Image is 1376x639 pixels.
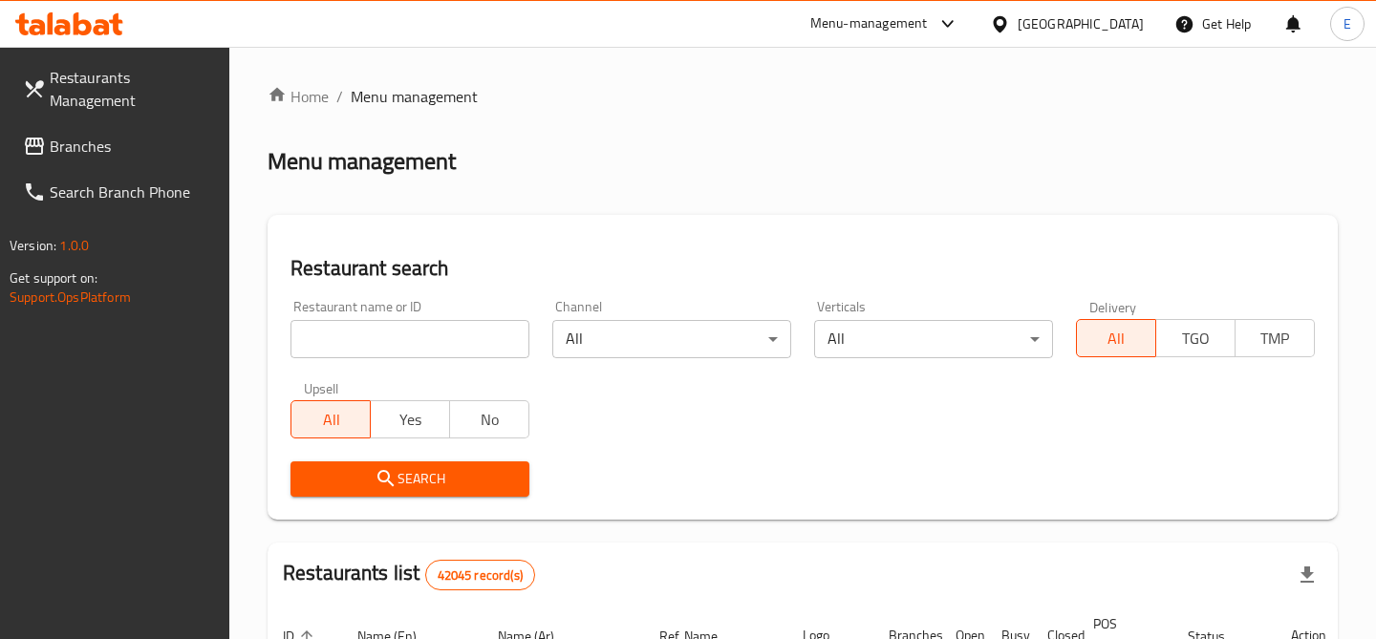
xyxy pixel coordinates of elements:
span: Menu management [351,85,478,108]
a: Branches [8,123,229,169]
span: E [1344,13,1351,34]
span: Branches [50,135,214,158]
label: Upsell [304,381,339,394]
div: All [814,320,1053,358]
a: Support.OpsPlatform [10,285,131,309]
h2: Restaurant search [290,254,1315,283]
div: All [552,320,791,358]
div: Menu-management [810,12,928,35]
span: No [458,406,522,434]
button: All [290,400,371,438]
span: Version: [10,233,56,258]
label: Delivery [1089,300,1137,313]
span: 1.0.0 [59,233,89,258]
button: No [449,400,529,438]
span: TGO [1164,325,1228,352]
input: Search for restaurant name or ID.. [290,320,529,358]
span: Search Branch Phone [50,181,214,203]
span: 42045 record(s) [426,566,534,585]
button: Yes [370,400,450,438]
div: [GEOGRAPHIC_DATA] [1018,13,1144,34]
div: Export file [1284,552,1330,598]
h2: Menu management [268,146,456,177]
a: Search Branch Phone [8,169,229,215]
a: Home [268,85,329,108]
span: Search [306,467,514,491]
li: / [336,85,343,108]
div: Total records count [425,560,535,590]
span: Yes [378,406,442,434]
button: Search [290,461,529,497]
span: TMP [1243,325,1307,352]
span: Get support on: [10,266,97,290]
a: Restaurants Management [8,54,229,123]
nav: breadcrumb [268,85,1338,108]
button: TGO [1155,319,1236,357]
span: Restaurants Management [50,66,214,112]
h2: Restaurants list [283,559,535,590]
span: All [1085,325,1149,352]
button: All [1076,319,1156,357]
span: All [299,406,363,434]
button: TMP [1235,319,1315,357]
